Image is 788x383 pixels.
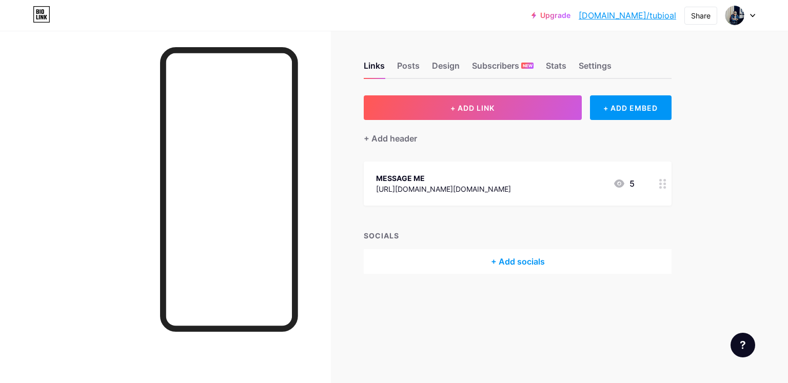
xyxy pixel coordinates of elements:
div: Links [364,59,385,78]
div: Stats [546,59,566,78]
a: [DOMAIN_NAME]/tubioal [579,9,676,22]
div: Share [691,10,711,21]
div: Posts [397,59,420,78]
div: Subscribers [472,59,534,78]
button: + ADD LINK [364,95,582,120]
div: + ADD EMBED [590,95,672,120]
img: tubioal [725,6,744,25]
div: Design [432,59,460,78]
span: + ADD LINK [450,104,495,112]
div: + Add socials [364,249,672,274]
div: MESSAGE ME [376,173,511,184]
div: SOCIALS [364,230,672,241]
div: + Add header [364,132,417,145]
a: Upgrade [531,11,570,19]
div: [URL][DOMAIN_NAME][DOMAIN_NAME] [376,184,511,194]
div: 5 [613,177,635,190]
div: Settings [579,59,612,78]
span: NEW [523,63,533,69]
